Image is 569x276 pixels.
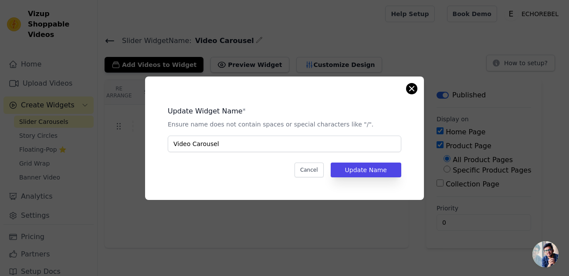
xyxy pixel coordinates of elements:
[168,120,401,129] p: Ensure name does not contain spaces or special characters like "/".
[295,163,324,177] button: Cancel
[406,83,417,94] button: Close modal
[532,241,559,267] div: Open chat
[331,163,401,177] button: Update Name
[168,106,243,116] legend: Update Widget Name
